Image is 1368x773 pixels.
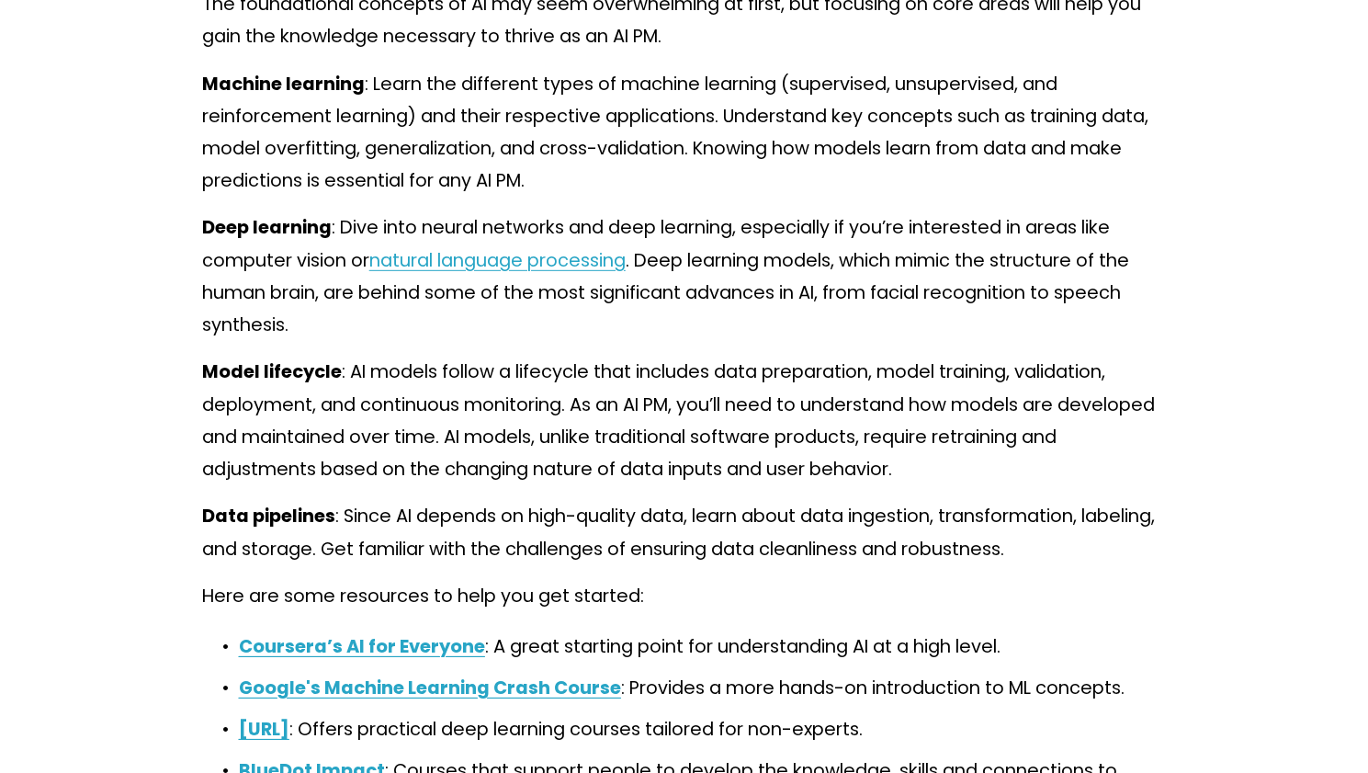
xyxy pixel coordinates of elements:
[239,713,1167,745] p: : Offers practical deep learning courses tailored for non-experts.
[202,356,1167,485] p: : AI models follow a lifecycle that includes data preparation, model training, validation, deploy...
[202,503,335,529] strong: Data pipelines
[202,358,342,384] strong: Model lifecycle
[202,211,1167,341] p: : Dive into neural networks and deep learning, especially if you’re interested in areas like comp...
[239,633,485,659] a: Coursera’s AI for Everyone
[202,214,332,240] strong: Deep learning
[369,247,626,273] a: natural language processing
[202,68,1167,198] p: : Learn the different types of machine learning (supervised, unsupervised, and reinforcement lear...
[202,580,1167,612] p: Here are some resources to help you get started:
[239,716,289,742] a: [URL]
[239,672,1167,704] p: : Provides a more hands-on introduction to ML concepts.
[202,71,365,97] strong: Machine learning
[202,500,1167,564] p: : Since AI depends on high-quality data, learn about data ingestion, transformation, labeling, an...
[239,675,621,700] a: Google's Machine Learning Crash Course
[239,631,1167,663] p: : A great starting point for understanding AI at a high level.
